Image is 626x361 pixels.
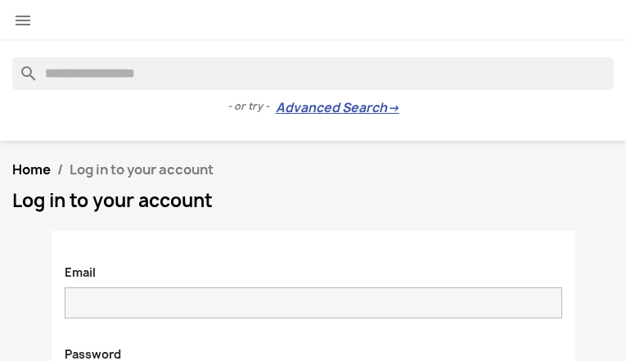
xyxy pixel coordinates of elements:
input: Search [12,57,614,90]
i: search [12,57,32,77]
span: - or try - [227,98,276,115]
a: Home [12,160,51,178]
span: → [387,100,399,116]
i:  [13,11,33,30]
a: Advanced Search→ [276,100,399,116]
span: Log in to your account [70,160,214,178]
h1: Log in to your account [12,191,614,210]
label: Email [52,256,108,281]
